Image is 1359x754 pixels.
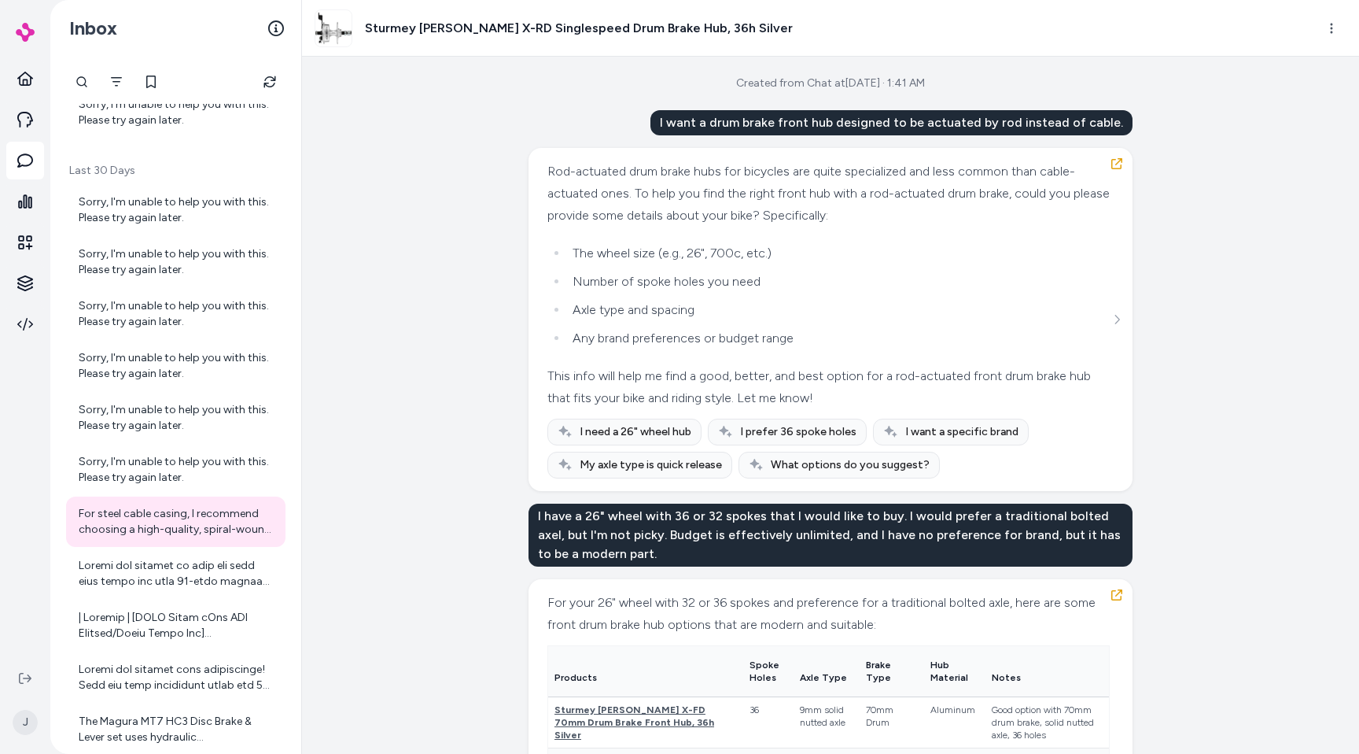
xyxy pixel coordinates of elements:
div: Sorry, I'm unable to help you with this. Please try again later. [79,246,276,278]
h2: Inbox [69,17,117,40]
a: Sorry, I'm unable to help you with this. Please try again later. [66,185,285,235]
span: Sturmey [PERSON_NAME] X-FD 70mm Drum Brake Front Hub, 36h Silver [554,704,714,741]
div: | Loremip | [DOLO Sitam cOns ADI Elitsed/Doeiu Tempo Inc](utlab://620etdolo.mag/aliquaen/admi-ven... [79,610,276,641]
td: 36 [743,697,794,748]
a: For steel cable casing, I recommend choosing a high-quality, spiral-wound steel casing with a dur... [66,497,285,547]
a: | Loremip | [DOLO Sitam cOns ADI Elitsed/Doeiu Tempo Inc](utlab://620etdolo.mag/aliquaen/admi-ven... [66,601,285,651]
img: alby Logo [16,23,35,42]
li: Any brand preferences or budget range [568,327,1110,349]
td: Good option with 70mm drum brake, solid nutted axle, 36 holes [985,697,1109,748]
th: Axle Type [794,646,860,697]
div: Loremi dol sitamet co adip eli sedd eius tempo inc utla 91-etdo magnaa eni admi Veni Quisno 8 exe... [79,558,276,590]
button: Filter [101,66,132,98]
th: Hub Material [924,646,985,697]
a: Loremi dol sitamet cons adipiscinge! Sedd eiu temp incididunt utlab etd 58-magn aliqua, enimadmin... [66,652,285,703]
div: This info will help me find a good, better, and best option for a rod-actuated front drum brake h... [547,365,1110,409]
td: 70mm Drum [860,697,924,748]
h3: Sturmey [PERSON_NAME] X-RD Singlespeed Drum Brake Hub, 36h Silver [365,19,793,38]
div: Sorry, I'm unable to help you with this. Please try again later. [79,97,276,128]
th: Spoke Holes [743,646,794,697]
div: The Magura MT7 HC3 Disc Brake & Lever set uses hydraulic [MEDICAL_DATA] for its braking system, w... [79,714,276,745]
a: Sorry, I'm unable to help you with this. Please try again later. [66,87,285,138]
td: 9mm solid nutted axle [794,697,860,748]
div: Sorry, I'm unable to help you with this. Please try again later. [79,298,276,330]
th: Brake Type [860,646,924,697]
a: Loremi dol sitamet co adip eli sedd eius tempo inc utla 91-etdo magnaa eni admi Veni Quisno 8 exe... [66,549,285,599]
p: Last 30 Days [66,163,285,179]
div: For your 26" wheel with 32 or 36 spokes and preference for a traditional bolted axle, here are so... [547,592,1110,636]
div: Sorry, I'm unable to help you with this. Please try again later. [79,454,276,486]
a: Sorry, I'm unable to help you with this. Please try again later. [66,393,285,443]
span: My axle type is quick release [580,457,722,473]
div: Sorry, I'm unable to help you with this. Please try again later. [79,194,276,226]
span: J [13,710,38,735]
div: For steel cable casing, I recommend choosing a high-quality, spiral-wound steel casing with a dur... [79,506,276,538]
a: Sorry, I'm unable to help you with this. Please try again later. [66,445,285,495]
th: Products [548,646,743,697]
span: What options do you suggest? [771,457,930,473]
div: Rod-actuated drum brake hubs for bicycles are quite specialized and less common than cable-actuat... [547,161,1110,227]
button: Refresh [254,66,285,98]
td: Aluminum [924,697,985,748]
th: Notes [985,646,1109,697]
a: Sorry, I'm unable to help you with this. Please try again later. [66,237,285,287]
li: Number of spoke holes you need [568,271,1110,293]
div: Sorry, I'm unable to help you with this. Please try again later. [79,402,276,434]
a: Sorry, I'm unable to help you with this. Please try again later. [66,289,285,339]
span: I need a 26" wheel hub [580,424,691,440]
button: J [9,697,41,748]
li: The wheel size (e.g., 26", 700c, etc.) [568,242,1110,264]
div: Sorry, I'm unable to help you with this. Please try again later. [79,350,276,382]
div: Loremi dol sitamet cons adipiscinge! Sedd eiu temp incididunt utlab etd 58-magn aliqua, enimadmin... [79,662,276,693]
span: I want a specific brand [905,424,1018,440]
a: Sorry, I'm unable to help you with this. Please try again later. [66,341,285,391]
li: Axle type and spacing [568,299,1110,321]
img: UR6369.jpg [315,10,352,46]
div: I have a 26" wheel with 36 or 32 spokes that I would like to buy. I would prefer a traditional bo... [528,504,1132,567]
span: I prefer 36 spoke holes [740,424,856,440]
div: Created from Chat at [DATE] · 1:41 AM [736,76,925,91]
button: See more [1107,310,1126,329]
div: I want a drum brake front hub designed to be actuated by rod instead of cable. [650,110,1132,135]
